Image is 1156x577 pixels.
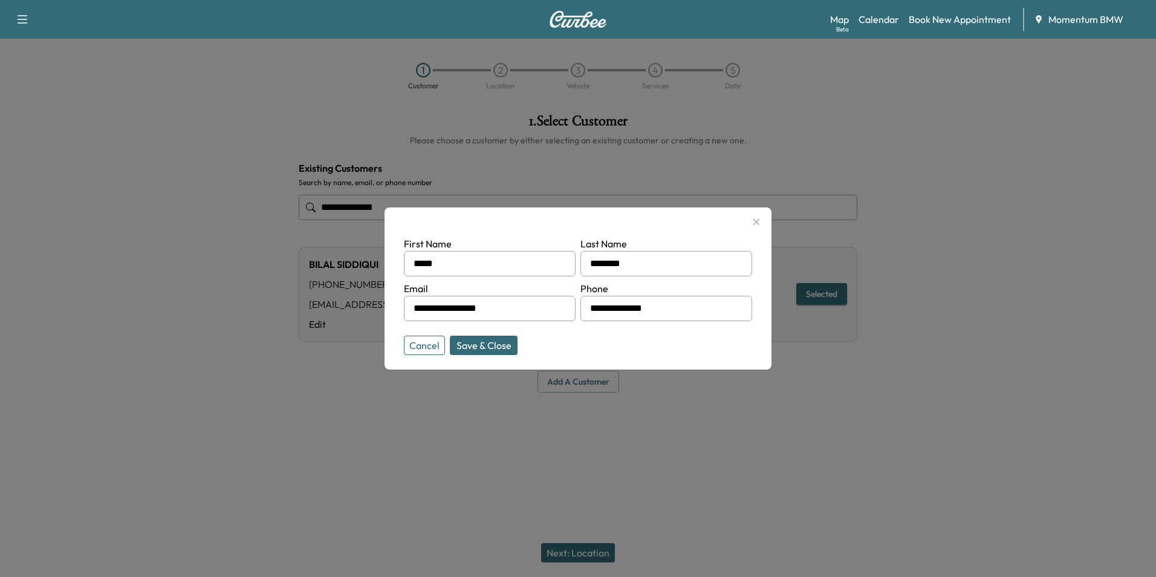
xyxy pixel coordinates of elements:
[836,25,849,34] div: Beta
[404,282,428,295] label: Email
[450,336,518,355] button: Save & Close
[1048,12,1123,27] span: Momentum BMW
[859,12,899,27] a: Calendar
[909,12,1011,27] a: Book New Appointment
[404,336,445,355] button: Cancel
[830,12,849,27] a: MapBeta
[580,238,627,250] label: Last Name
[549,11,607,28] img: Curbee Logo
[580,282,608,295] label: Phone
[404,238,452,250] label: First Name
